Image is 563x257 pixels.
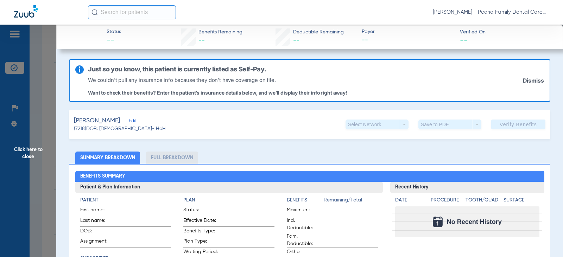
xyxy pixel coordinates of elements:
img: Search Icon [91,9,98,15]
app-breakdown-title: Tooth/Quad [466,197,501,206]
h4: Patient [80,197,171,204]
span: Assignment: [80,238,115,247]
li: Full Breakdown [146,152,198,164]
span: -- [362,36,454,45]
span: Plan Type: [183,238,218,247]
app-breakdown-title: Surface [504,197,539,206]
img: Zuub Logo [14,5,38,18]
span: [PERSON_NAME] [74,116,120,125]
span: Edit [129,118,135,125]
span: Effective Date: [183,217,218,226]
span: Benefits Remaining [198,28,242,36]
h4: Plan [183,197,274,204]
span: Payer [362,28,454,36]
span: Last name: [80,217,115,226]
span: Status [107,28,121,36]
span: Maximum: [287,206,321,216]
h6: Just so you know, this patient is currently listed as Self-Pay. [88,65,266,73]
span: Deductible Remaining [293,28,344,36]
p: Want to check their benefits? Enter the patient’s insurance details below, and we’ll display thei... [88,90,347,96]
span: Fam. Deductible: [287,233,321,248]
span: (7218) DOB: [DEMOGRAPHIC_DATA] - HoH [74,125,166,133]
span: -- [198,37,205,44]
img: Calendar [433,217,443,227]
h4: Surface [504,197,539,204]
span: -- [460,37,468,44]
h3: Recent History [390,182,544,193]
h2: Benefits Summary [75,171,544,182]
span: DOB: [80,227,115,237]
span: -- [107,36,121,46]
input: Search for patients [88,5,176,19]
a: Dismiss [523,77,544,84]
span: -- [293,37,299,44]
span: Status: [183,206,218,216]
span: Remaining/Total [324,197,378,206]
app-breakdown-title: Procedure [431,197,463,206]
img: info-icon [75,65,84,74]
p: We couldn’t pull any insurance info because they don’t have coverage on file. [88,76,347,84]
span: Ind. Deductible: [287,217,321,232]
h4: Date [395,197,425,204]
app-breakdown-title: Benefits [287,197,324,206]
span: First name: [80,206,115,216]
h4: Procedure [431,197,463,204]
span: [PERSON_NAME] - Peoria Family Dental Care [433,9,549,16]
h4: Tooth/Quad [466,197,501,204]
span: Verified On [460,28,552,36]
h3: Patient & Plan Information [75,182,383,193]
app-breakdown-title: Date [395,197,425,206]
h4: Benefits [287,197,324,204]
li: Summary Breakdown [75,152,140,164]
span: No Recent History [447,218,502,225]
span: Benefits Type: [183,227,218,237]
